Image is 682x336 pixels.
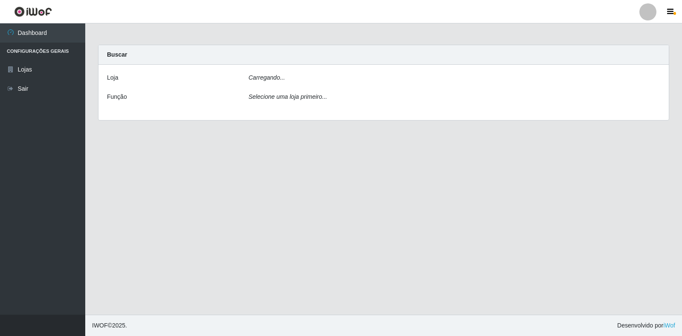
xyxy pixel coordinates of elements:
[14,6,52,17] img: CoreUI Logo
[92,321,127,330] span: © 2025 .
[249,93,327,100] i: Selecione uma loja primeiro...
[107,73,118,82] label: Loja
[617,321,675,330] span: Desenvolvido por
[107,51,127,58] strong: Buscar
[107,92,127,101] label: Função
[663,322,675,329] a: iWof
[249,74,285,81] i: Carregando...
[92,322,108,329] span: IWOF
